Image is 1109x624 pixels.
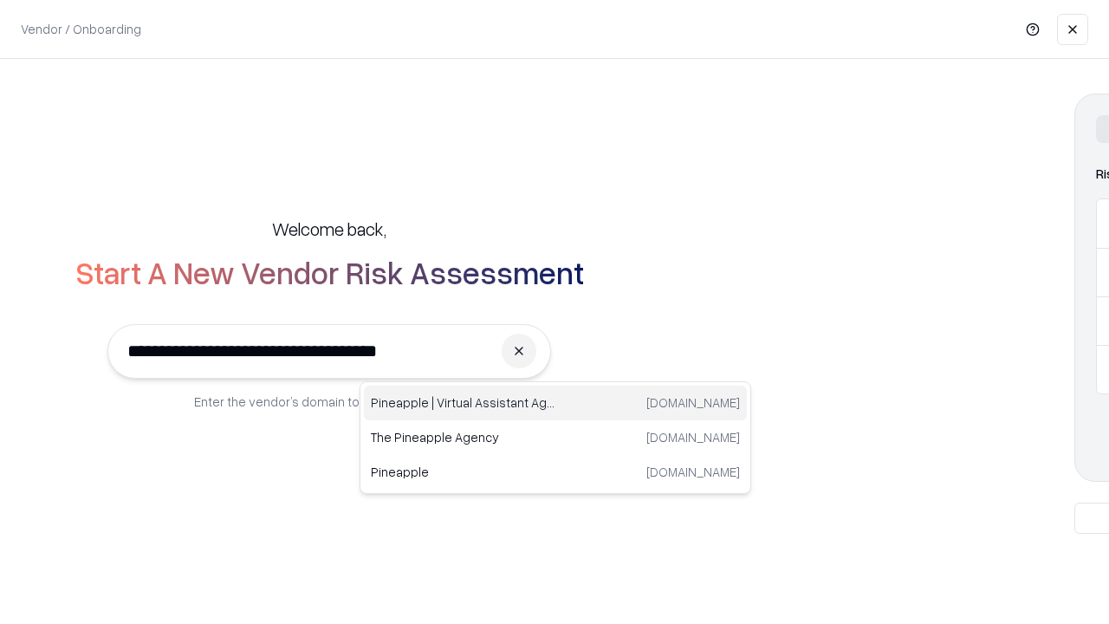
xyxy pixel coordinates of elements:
p: Vendor / Onboarding [21,20,141,38]
p: The Pineapple Agency [371,428,555,446]
p: [DOMAIN_NAME] [646,393,740,412]
p: [DOMAIN_NAME] [646,428,740,446]
p: Pineapple [371,463,555,481]
div: Suggestions [360,381,751,494]
p: [DOMAIN_NAME] [646,463,740,481]
p: Enter the vendor’s domain to begin onboarding [194,393,464,411]
h2: Start A New Vendor Risk Assessment [75,255,584,289]
h5: Welcome back, [272,217,386,241]
p: Pineapple | Virtual Assistant Agency [371,393,555,412]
